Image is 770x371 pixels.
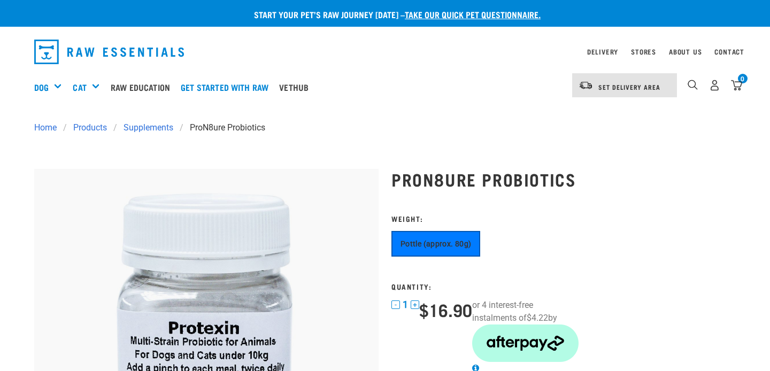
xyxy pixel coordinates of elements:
a: Stores [631,50,656,53]
div: $16.90 [419,300,472,319]
span: 1 [403,299,408,310]
img: home-icon@2x.png [731,80,742,91]
nav: breadcrumbs [34,121,736,134]
a: Products [67,121,113,134]
img: user.png [709,80,720,91]
h1: ProN8ure Probiotics [391,169,736,189]
h3: Quantity: [391,282,579,290]
a: Get started with Raw [178,66,276,109]
a: Dog [34,81,49,94]
button: + [411,300,419,309]
a: Cat [73,81,86,94]
a: Contact [714,50,744,53]
a: Delivery [587,50,618,53]
nav: dropdown navigation [26,35,744,68]
span: $4.22 [527,313,548,323]
a: take our quick pet questionnaire. [405,12,541,17]
button: Pottle (approx. 80g) [391,231,480,257]
span: Pottle (approx. 80g) [401,239,471,248]
a: Home [34,121,63,134]
img: home-icon-1@2x.png [688,80,698,90]
div: 0 [738,74,748,83]
img: van-moving.png [579,81,593,90]
img: Raw Essentials Logo [34,40,184,64]
a: Raw Education [108,66,178,109]
a: Vethub [276,66,317,109]
span: Set Delivery Area [598,85,660,89]
a: Supplements [117,121,180,134]
button: - [391,300,400,309]
img: Afterpay [472,324,579,361]
a: About Us [669,50,702,53]
h3: Weight: [391,214,579,222]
